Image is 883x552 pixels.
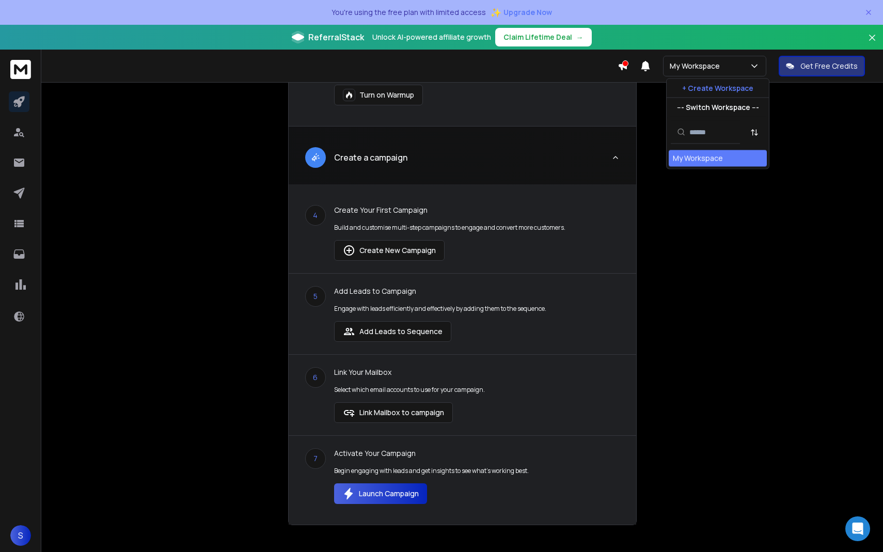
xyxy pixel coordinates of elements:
[865,31,879,56] button: Close banner
[667,79,769,98] button: + Create Workspace
[308,31,364,43] span: ReferralStack
[673,153,723,164] div: My Workspace
[372,32,491,42] p: Unlock AI-powered affiliate growth
[10,525,31,546] button: S
[305,448,326,469] div: 7
[334,85,423,105] button: Turn on Warmup
[334,321,451,342] button: Add Leads to Sequence
[744,122,765,143] button: Sort by Sort A-Z
[334,224,565,232] p: Build and customise multi-step campaigns to engage and convert more customers.
[334,305,546,313] p: Engage with leads efficiently and effectively by adding them to the sequence.
[576,32,584,42] span: →
[334,386,485,394] p: Select which email accounts to use for your campaign.
[334,467,529,475] p: Begin engaging with leads and get insights to see what’s working best.
[309,151,322,164] img: lead
[305,205,326,226] div: 4
[490,2,552,23] button: ✨Upgrade Now
[670,61,724,71] p: My Workspace
[334,367,485,377] p: Link Your Mailbox
[289,139,636,184] button: leadCreate a campaign
[305,367,326,388] div: 6
[334,205,565,215] p: Create Your First Campaign
[490,5,501,20] span: ✨
[779,56,865,76] button: Get Free Credits
[305,286,326,307] div: 5
[677,102,759,113] p: --- Switch Workspace ---
[682,83,753,93] p: + Create Workspace
[503,7,552,18] span: Upgrade Now
[334,448,529,459] p: Activate Your Campaign
[334,402,453,423] button: Link Mailbox to campaign
[289,184,636,525] div: leadCreate a campaign
[334,240,445,261] button: Create New Campaign
[343,244,355,257] img: lead
[334,151,407,164] p: Create a campaign
[334,483,427,504] button: Launch Campaign
[800,61,858,71] p: Get Free Credits
[334,286,546,296] p: Add Leads to Campaign
[845,516,870,541] div: Open Intercom Messenger
[495,28,592,46] button: Claim Lifetime Deal→
[332,7,486,18] p: You're using the free plan with limited access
